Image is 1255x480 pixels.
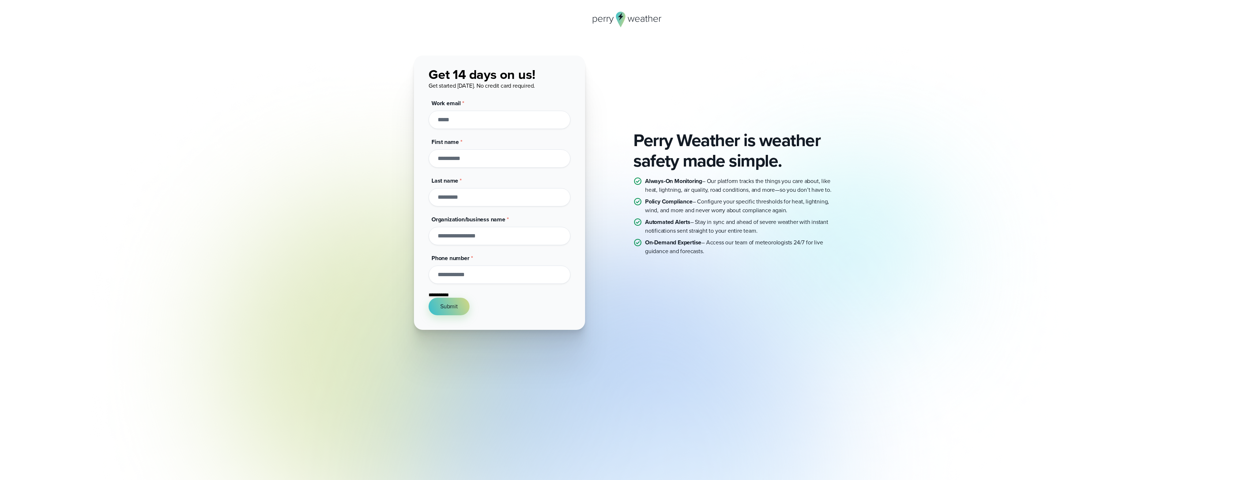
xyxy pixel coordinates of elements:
strong: Automated Alerts [645,218,690,226]
p: – Stay in sync and ahead of severe weather with instant notifications sent straight to your entir... [645,218,841,235]
strong: Always-On Monitoring [645,177,702,185]
span: Get started [DATE]. No credit card required. [429,81,535,90]
span: Organization/business name [431,215,505,224]
p: – Access our team of meteorologists 24/7 for live guidance and forecasts. [645,238,841,256]
p: – Configure your specific thresholds for heat, lightning, wind, and more and never worry about co... [645,197,841,215]
h1: Perry Weather is weather safety made simple. [633,130,841,171]
p: – Our platform tracks the things you care about, like heat, lightning, air quality, road conditio... [645,177,841,194]
strong: Policy Compliance [645,197,693,206]
span: Submit [440,302,458,311]
span: First name [431,138,459,146]
span: Phone number [431,254,470,262]
strong: On-Demand Expertise [645,238,701,247]
span: Last name [431,176,458,185]
button: Submit [429,298,470,315]
span: Get 14 days on us! [429,65,535,84]
span: Work email [431,99,461,107]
